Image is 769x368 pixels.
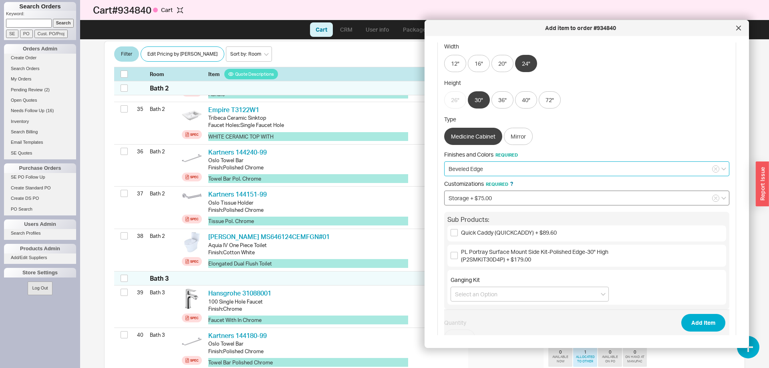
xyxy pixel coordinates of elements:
a: Kartners 144180-99 [208,332,267,340]
a: Kartners 144240-99 [208,148,267,156]
span: Mirror [511,131,526,141]
div: Finish : Chrome [208,305,419,312]
svg: open menu [721,167,726,171]
button: Quote Descriptions [224,69,278,79]
button: 40" [515,91,537,109]
span: 12" [451,58,459,68]
a: Needs Follow Up(16) [4,107,76,115]
a: SE Quotes [4,149,76,157]
span: 26" [451,95,459,105]
div: Products Admin [4,244,76,253]
button: Edit Pricing by [PERSON_NAME] [141,46,224,62]
span: Needs Follow Up [11,108,44,113]
div: 0 [609,349,612,355]
button: 12" [444,55,466,72]
a: [PERSON_NAME] MS646124CEMFGN#01 [208,233,330,241]
a: SE PO Follow Up [4,173,76,181]
a: PO Search [4,205,76,213]
div: Spec [190,258,199,265]
input: Quick Caddy (QUICKCADDY) + $89.60 [451,229,458,236]
a: Spec [182,215,202,223]
a: Hansgrohe 31088001 [208,289,271,297]
div: Tribeca Ceramic Sinktop [208,114,419,121]
button: WHITE CERAMIC TOP WITH [208,132,408,141]
button: Log Out [28,282,52,295]
div: Spec [190,357,199,364]
input: PO [20,30,33,38]
a: Kartners 144151-99 [208,190,267,198]
button: 72" [539,91,561,109]
a: Create Standard PO [4,184,76,192]
div: Sub Products: [447,215,726,224]
input: SE [6,30,18,38]
div: AVAILABLE ON PO [600,355,620,364]
img: 144180-towel-bar-18-pc_bz9r31 [182,331,202,351]
a: Packages [397,22,435,37]
span: ( 16 ) [46,108,54,113]
div: Spec [190,315,199,321]
a: Cart [310,22,333,37]
div: Add item to order #934840 [429,24,732,32]
a: Search Billing [4,128,76,136]
span: Edit Pricing by [PERSON_NAME] [147,49,217,59]
a: Search Profiles [4,229,76,237]
div: Width [444,42,729,52]
button: 20" [491,55,513,72]
p: Keyword: [6,11,76,19]
div: Type [444,115,729,125]
div: Bath 2 [150,145,179,158]
div: Bath 2 [150,229,179,243]
div: 0 [634,349,636,355]
div: Purchase Orders [4,163,76,173]
a: Add/Edit Suppliers [4,253,76,262]
button: Tissue Pol. Chrome [208,217,408,225]
button: Elongated Dual Flush Toilet [208,259,408,268]
div: Spec [190,216,199,222]
div: 35 [133,102,143,116]
div: 100 Single Hole Faucet [208,298,419,305]
div: Bath 2 [150,187,179,200]
a: Search Orders [4,64,76,73]
img: T3122W1-300x159_k4qtwt [182,105,202,125]
span: Ganging Kit [451,276,480,283]
button: Mirror [504,128,533,145]
div: Item [208,70,422,78]
button: ? [510,180,513,187]
div: 36 [133,145,143,158]
button: Filter [114,46,139,62]
span: PL Portray Surface Mount Side Kit-Polished Edge-30" High (P2SMKIT30D4P) + $179.00 [461,248,608,263]
div: Faucet Holes : Single Faucet Hole [208,121,419,129]
div: Oslo Tissue Holder [208,199,419,206]
button: 16" [468,55,490,72]
div: 40 [133,328,143,342]
a: Empire T3122W1 [208,106,259,114]
img: file_uipcjv [182,289,202,309]
div: 39 [133,286,143,299]
input: Select an Option [444,191,729,205]
span: Customizations [444,180,515,187]
img: 144151-tissue-holder-pc_ytdpsb [182,190,202,210]
span: 40" [522,95,530,105]
div: Users Admin [4,219,76,229]
div: Oslo Towel Bar [208,157,419,164]
div: Bath 3 [150,274,169,283]
span: 72" [546,95,554,105]
a: Open Quotes [4,96,76,105]
span: Pending Review [11,87,43,92]
h1: Cart # 934840 [93,4,393,16]
img: 144240-towel-bar-24-pc_zuk6ga [182,148,202,168]
button: Towel Bar Pol. Chrome [208,174,408,183]
input: Select an Option [451,287,609,302]
span: Cart [161,6,174,13]
div: ON HAND AT MANUFAC [624,355,645,364]
span: 16" [475,58,483,68]
span: 20" [498,58,507,68]
input: Cust. PO/Proj [34,30,68,38]
img: MS646124CEMFG_GAL_01_fdg4r2 [182,232,202,252]
a: Create Order [4,54,76,62]
button: Towel Bar Polished Chrome [208,358,408,367]
button: 36" [491,91,513,109]
div: Oslo Towel Bar [208,340,419,347]
a: Pending Review(2) [4,86,76,94]
a: Spec [182,173,202,181]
